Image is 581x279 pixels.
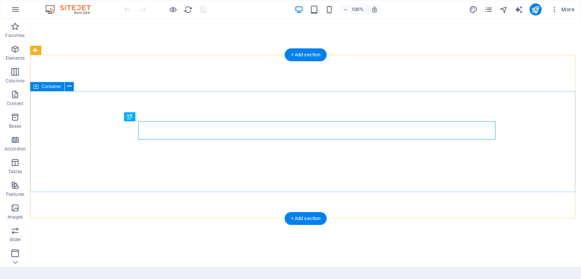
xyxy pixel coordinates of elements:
[42,84,61,89] span: Container
[8,169,22,175] p: Tables
[499,5,508,14] i: Navigator
[5,33,25,39] p: Favorites
[469,5,478,14] i: Design (Ctrl+Alt+Y)
[6,78,25,84] p: Columns
[499,5,508,14] button: navigator
[484,5,493,14] i: Pages (Ctrl+Alt+S)
[351,5,364,14] h6: 100%
[7,101,23,107] p: Content
[183,5,193,14] button: reload
[5,146,26,152] p: Accordion
[530,3,542,15] button: publish
[514,5,523,14] i: AI Writer
[469,5,478,14] button: design
[9,237,21,243] p: Slider
[43,5,100,14] img: Editor Logo
[551,6,575,13] span: More
[285,48,327,61] div: + Add section
[6,55,25,61] p: Elements
[184,5,193,14] i: Reload page
[514,5,524,14] button: text_generator
[9,123,22,129] p: Boxes
[548,3,578,15] button: More
[484,5,493,14] button: pages
[371,6,378,13] i: On resize automatically adjust zoom level to fit chosen device.
[168,5,177,14] button: Click here to leave preview mode and continue editing
[285,212,327,225] div: + Add section
[531,5,540,14] i: Publish
[340,5,367,14] button: 100%
[8,214,23,220] p: Images
[6,191,24,197] p: Features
